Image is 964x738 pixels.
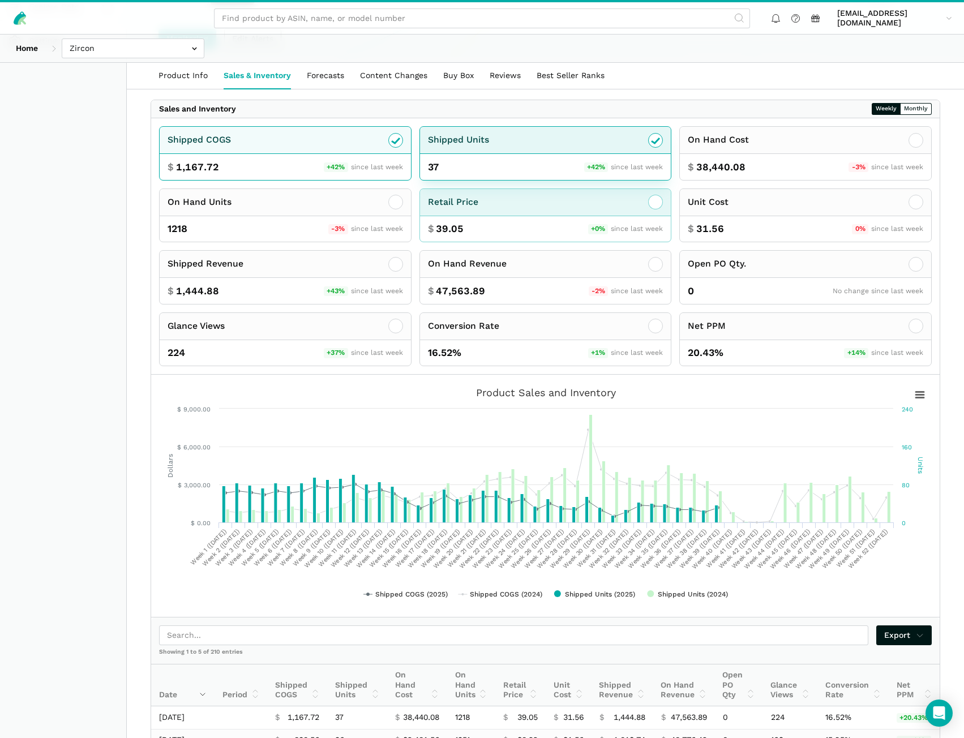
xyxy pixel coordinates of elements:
button: Conversion Rate 16.52% +1% since last week [419,312,672,367]
tspan: Week 44 ([DATE]) [743,527,786,570]
span: since last week [351,349,403,357]
th: Shipped Units: activate to sort column ascending [327,664,387,706]
tspan: 0.00 [197,520,211,527]
div: Sales and Inventory [159,104,236,114]
div: Shipped Revenue [168,257,243,271]
button: Shipped Revenue $ 1,444.88 +43% since last week [159,250,412,304]
tspan: Week 12 ([DATE]) [329,527,371,569]
text: 0 [902,520,906,527]
span: No change since last week [833,287,923,295]
tspan: Dollars [166,454,174,478]
span: $ [688,160,694,174]
span: 47,563.89 [436,284,485,298]
tspan: Week 30 ([DATE]) [562,527,605,570]
tspan: Week 29 ([DATE]) [549,527,592,570]
tspan: Week 24 ([DATE]) [483,527,526,570]
tspan: Week 43 ([DATE]) [730,527,773,570]
span: $ [395,713,400,723]
span: $ [275,713,280,723]
th: On Hand Revenue: activate to sort column ascending [653,664,714,706]
button: On Hand Revenue $ 47,563.89 -2% since last week [419,250,672,304]
span: since last week [871,163,923,171]
span: +0% [588,224,609,234]
th: On Hand Units: activate to sort column ascending [447,664,495,706]
tspan: Week 8 ([DATE]) [279,527,319,568]
span: 39.05 [517,713,538,723]
tspan: Week 36 ([DATE]) [639,527,682,570]
tspan: Week 9 ([DATE]) [292,527,332,568]
span: -2% [589,286,609,297]
div: Open PO Qty. [688,257,746,271]
tspan: Week 13 ([DATE]) [342,527,384,569]
tspan: Week 1 ([DATE]) [189,527,228,567]
span: 38,440.08 [403,713,439,723]
button: Net PPM 20.43% +14% since last week [679,312,932,367]
tspan: Week 42 ([DATE]) [717,527,760,570]
text: 80 [902,482,910,489]
a: Reviews [482,63,529,89]
span: 47,563.89 [671,713,707,723]
tspan: Week 11 ([DATE]) [317,527,358,568]
tspan: Week 6 ([DATE]) [252,527,293,568]
text: 160 [902,444,912,451]
span: 0 [688,284,694,298]
span: $ [599,713,604,723]
button: On Hand Cost $ 38,440.08 -3% since last week [679,126,932,181]
span: 31.56 [563,713,584,723]
tspan: Week 33 ([DATE]) [601,527,643,570]
button: Monthly [900,103,932,115]
span: 1,444.88 [614,713,645,723]
tspan: Shipped COGS (2025) [375,590,448,598]
a: Product Info [151,63,216,89]
tspan: Week 20 ([DATE]) [432,527,475,570]
span: since last week [351,163,403,171]
tspan: Week 26 ([DATE]) [509,527,552,570]
tspan: $ [191,520,195,527]
tspan: Week 19 ([DATE]) [419,527,461,569]
a: [EMAIL_ADDRESS][DOMAIN_NAME] [833,6,956,30]
tspan: Week 2 ([DATE]) [201,527,241,568]
div: Glance Views [168,319,225,333]
tspan: Week 48 ([DATE]) [794,527,837,570]
tspan: Shipped Units (2024) [658,590,728,598]
span: since last week [611,287,663,295]
tspan: Week 37 ([DATE]) [653,527,695,570]
th: Retail Price: activate to sort column ascending [495,664,546,706]
tspan: Week 50 ([DATE]) [821,527,864,570]
tspan: Shipped COGS (2024) [470,590,542,598]
td: 1218 [447,706,495,729]
span: 1218 [168,222,187,236]
div: On Hand Revenue [428,257,507,271]
span: $ [503,713,508,723]
span: 38,440.08 [696,160,746,174]
span: [EMAIL_ADDRESS][DOMAIN_NAME] [837,8,942,28]
tspan: Week 32 ([DATE]) [588,527,630,570]
tspan: Week 22 ([DATE]) [458,527,500,570]
span: 31.56 [696,222,724,236]
th: Net PPM: activate to sort column ascending [889,664,940,706]
th: Shipped Revenue: activate to sort column ascending [591,664,653,706]
a: Sales & Inventory [216,63,299,89]
span: 39.05 [436,222,464,236]
tspan: Week 51 ([DATE]) [835,527,877,569]
tspan: Week 7 ([DATE]) [266,527,306,568]
th: On Hand Cost: activate to sort column ascending [387,664,447,706]
span: $ [168,284,174,298]
tspan: Product Sales and Inventory [476,387,616,398]
span: +42% [324,162,348,173]
span: since last week [611,163,663,171]
a: Buy Box [435,63,482,89]
span: 37 [428,160,439,174]
span: since last week [611,349,663,357]
tspan: Week 47 ([DATE]) [782,527,825,570]
button: Glance Views 224 +37% since last week [159,312,412,367]
span: 1,167.72 [176,160,219,174]
tspan: Week 28 ([DATE]) [535,527,579,570]
div: Unit Cost [688,195,729,209]
tspan: Week 35 ([DATE]) [627,527,669,570]
span: +14% [844,348,868,358]
tspan: Week 45 ([DATE]) [756,527,799,570]
span: since last week [611,225,663,233]
span: +20.43% [897,713,931,723]
tspan: Week 34 ([DATE]) [613,527,656,570]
